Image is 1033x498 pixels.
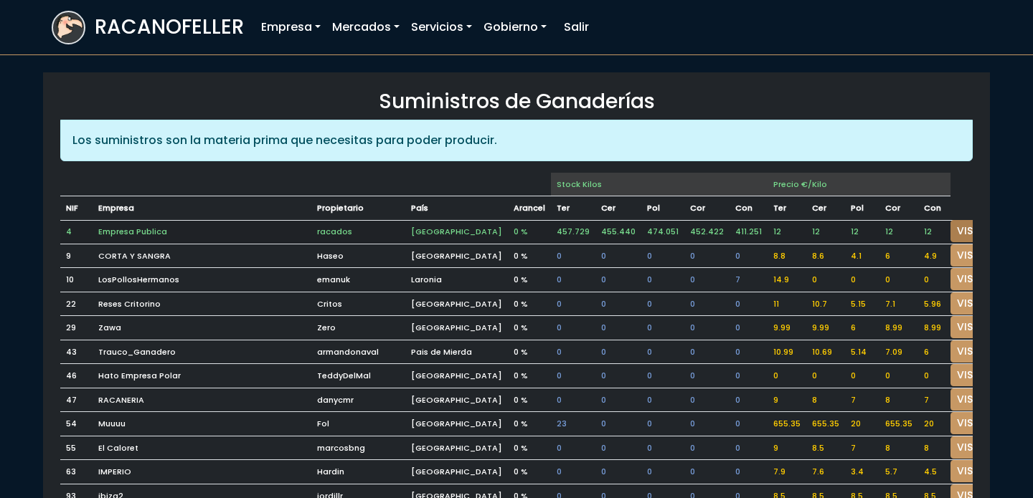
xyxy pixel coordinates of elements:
[879,220,918,244] td: 12
[60,268,93,292] td: 10
[879,268,918,292] td: 0
[768,244,806,268] td: 8.8
[641,196,684,221] td: POLLO
[551,268,595,292] td: 0
[405,292,508,316] td: [GEOGRAPHIC_DATA]
[551,412,595,436] td: 23
[768,364,806,388] td: 0
[311,364,405,388] td: TeddyDelMal
[806,316,845,340] td: 9.99
[641,436,684,460] td: 0
[311,196,405,221] td: Propietario
[641,388,684,412] td: 0
[405,340,508,364] td: Pais de Mierda
[326,13,405,42] a: Mercados
[52,7,244,48] a: RACANOFELLER
[768,436,806,460] td: 9
[845,268,879,292] td: 0
[684,436,730,460] td: 0
[405,412,508,436] td: [GEOGRAPHIC_DATA]
[684,292,730,316] td: 0
[684,460,730,484] td: 0
[806,364,845,388] td: 0
[951,268,1002,290] a: VISITAR
[93,340,311,364] td: Trauco_Ganadero
[918,388,951,412] td: 7
[551,316,595,340] td: 0
[405,220,508,244] td: [GEOGRAPHIC_DATA]
[730,340,768,364] td: 0
[845,244,879,268] td: 4.1
[595,460,641,484] td: 0
[768,460,806,484] td: 7.9
[768,292,806,316] td: 11
[768,340,806,364] td: 10.99
[845,364,879,388] td: 0
[845,388,879,412] td: 7
[60,340,93,364] td: 43
[551,364,595,388] td: 0
[768,268,806,292] td: 14.9
[311,388,405,412] td: danycmr
[951,388,1002,411] a: VISITAR
[806,244,845,268] td: 8.6
[951,244,1002,267] a: VISITAR
[806,388,845,412] td: 8
[508,388,551,412] td: 0 %
[918,364,951,388] td: 0
[730,244,768,268] td: 0
[60,292,93,316] td: 22
[60,364,93,388] td: 46
[730,268,768,292] td: 7
[806,292,845,316] td: 10.7
[684,268,730,292] td: 0
[918,220,951,244] td: 12
[60,412,93,436] td: 54
[641,316,684,340] td: 0
[595,268,641,292] td: 0
[60,196,93,221] td: NIF
[684,340,730,364] td: 0
[311,292,405,316] td: Critos
[53,12,84,39] img: logoracarojo.png
[311,412,405,436] td: Fol
[551,196,595,221] td: TERNERA
[918,436,951,460] td: 8
[951,220,1002,242] a: VISITAR
[845,460,879,484] td: 3.4
[255,13,326,42] a: Empresa
[93,244,311,268] td: CORTA Y SANGRA
[684,244,730,268] td: 0
[951,340,1002,363] a: VISITAR
[551,340,595,364] td: 0
[806,220,845,244] td: 12
[551,244,595,268] td: 0
[845,412,879,436] td: 20
[595,340,641,364] td: 0
[93,292,311,316] td: Reses Critorino
[806,268,845,292] td: 0
[730,316,768,340] td: 0
[918,340,951,364] td: 6
[60,120,973,161] div: Los suministros son la materia prima que necesitas para poder producir.
[730,388,768,412] td: 0
[684,316,730,340] td: 0
[918,316,951,340] td: 8.99
[730,436,768,460] td: 0
[508,220,551,244] td: 0 %
[508,244,551,268] td: 0 %
[730,364,768,388] td: 0
[311,220,405,244] td: racados
[684,412,730,436] td: 0
[806,340,845,364] td: 10.69
[879,460,918,484] td: 5.7
[768,196,806,221] td: TERNERA
[845,220,879,244] td: 12
[551,436,595,460] td: 0
[311,340,405,364] td: armandonaval
[951,292,1002,315] a: VISITAR
[879,340,918,364] td: 7.09
[641,244,684,268] td: 0
[93,220,311,244] td: Empresa Publica
[551,460,595,484] td: 0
